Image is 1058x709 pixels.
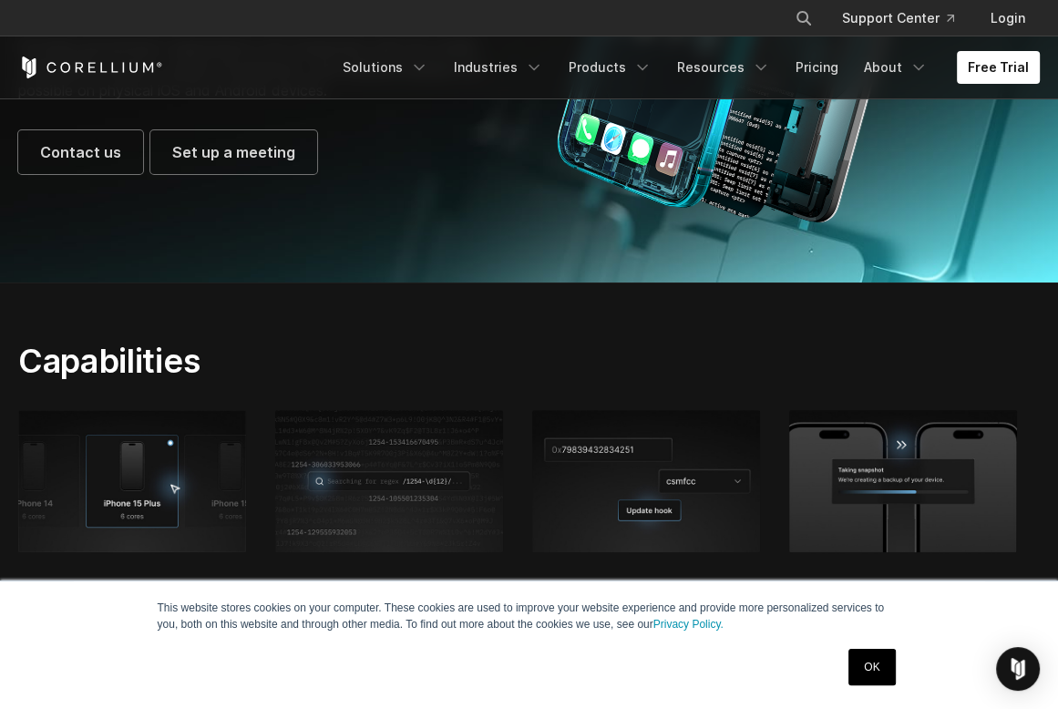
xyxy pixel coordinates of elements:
[853,51,939,84] a: About
[653,618,724,631] a: Privacy Policy.
[848,649,895,685] a: OK
[789,410,1017,552] img: Process of taking snapshot and creating a backup of the iPhone virtual device.
[158,600,901,632] p: This website stores cookies on your computer. These cookies are used to improve your website expe...
[18,410,246,552] img: iPhone 15 Plus; 6 cores
[787,2,820,35] button: Search
[18,57,163,78] a: Corellium Home
[957,51,1040,84] a: Free Trial
[18,130,143,174] a: Contact us
[332,51,439,84] a: Solutions
[332,51,1040,84] div: Navigation Menu
[18,341,687,381] h2: Capabilities
[40,141,121,163] span: Contact us
[996,647,1040,691] div: Open Intercom Messenger
[666,51,781,84] a: Resources
[773,2,1040,35] div: Navigation Menu
[275,410,503,552] img: Coding illustration
[150,130,317,174] a: Set up a meeting
[558,51,663,84] a: Products
[443,51,554,84] a: Industries
[976,2,1040,35] a: Login
[785,51,849,84] a: Pricing
[532,410,760,552] img: Kernel debugging, update hook
[827,2,969,35] a: Support Center
[172,141,295,163] span: Set up a meeting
